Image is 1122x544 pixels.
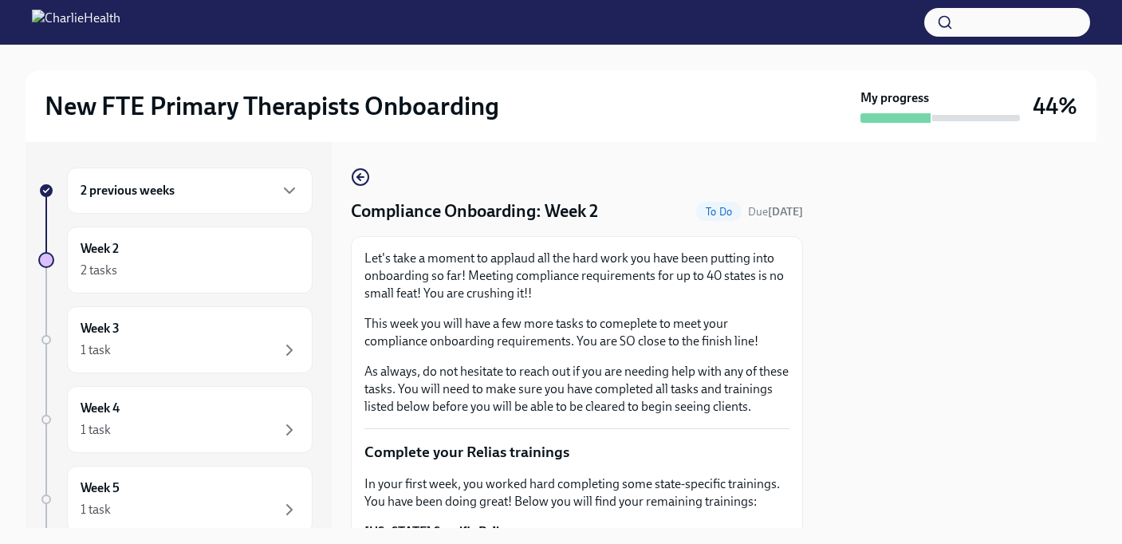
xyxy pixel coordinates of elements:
h6: 2 previous weeks [81,182,175,199]
a: Week 22 tasks [38,227,313,294]
a: Week 31 task [38,306,313,373]
h6: Week 5 [81,479,120,497]
div: 1 task [81,341,111,359]
h3: 44% [1033,92,1077,120]
p: This week you will have a few more tasks to comeplete to meet your compliance onboarding requirem... [364,315,789,350]
span: Due [748,205,803,219]
h6: Week 4 [81,400,120,417]
span: To Do [696,206,742,218]
h6: Week 3 [81,320,120,337]
strong: [US_STATE] Specific Relias [364,524,511,539]
div: 1 task [81,421,111,439]
p: In your first week, you worked hard completing some state-specific trainings. You have been doing... [364,475,789,510]
a: Week 41 task [38,386,313,453]
strong: [DATE] [768,205,803,219]
p: Let's take a moment to applaud all the hard work you have been putting into onboarding so far! Me... [364,250,789,302]
img: CharlieHealth [32,10,120,35]
h2: New FTE Primary Therapists Onboarding [45,90,499,122]
div: 2 previous weeks [67,168,313,214]
p: As always, do not hesitate to reach out if you are needing help with any of these tasks. You will... [364,363,789,416]
h6: Week 2 [81,240,119,258]
a: Week 51 task [38,466,313,533]
p: Complete your Relias trainings [364,442,789,463]
span: September 6th, 2025 10:00 [748,204,803,219]
strong: My progress [860,89,929,107]
div: 1 task [81,501,111,518]
div: 2 tasks [81,262,117,279]
h4: Compliance Onboarding: Week 2 [351,199,598,223]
